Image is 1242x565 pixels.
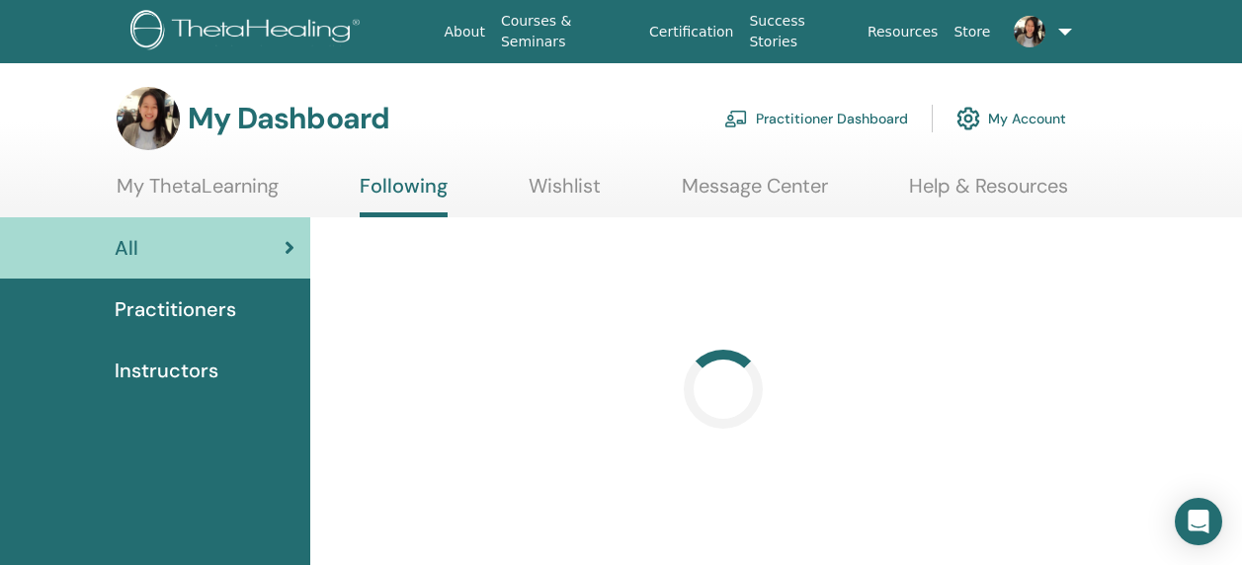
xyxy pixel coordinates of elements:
span: Practitioners [115,294,236,324]
a: Message Center [682,174,828,212]
img: logo.png [130,10,367,54]
a: About [436,14,492,50]
img: default.jpg [117,87,180,150]
a: Following [360,174,448,217]
a: Certification [641,14,741,50]
img: chalkboard-teacher.svg [724,110,748,127]
a: Store [946,14,998,50]
a: Success Stories [741,3,859,60]
a: My Account [956,97,1066,140]
img: cog.svg [956,102,980,135]
a: Courses & Seminars [493,3,641,60]
span: All [115,233,138,263]
a: Wishlist [529,174,601,212]
h3: My Dashboard [188,101,389,136]
a: Help & Resources [909,174,1068,212]
a: My ThetaLearning [117,174,279,212]
span: Instructors [115,356,218,385]
div: Open Intercom Messenger [1175,498,1222,545]
a: Practitioner Dashboard [724,97,908,140]
img: default.jpg [1014,16,1045,47]
a: Resources [860,14,947,50]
